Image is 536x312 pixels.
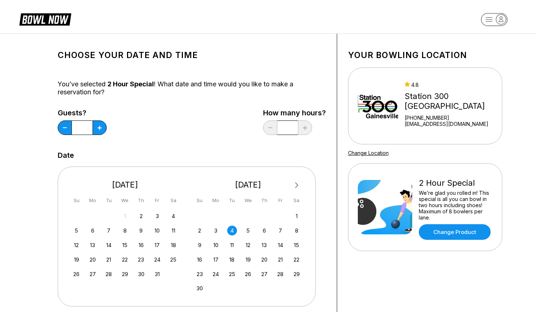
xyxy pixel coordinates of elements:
div: Choose Tuesday, November 18th, 2025 [227,255,237,264]
div: 4.8 [405,82,499,88]
div: [DATE] [192,180,304,190]
div: Choose Friday, October 24th, 2025 [152,255,162,264]
img: 2 Hour Special [358,180,412,234]
div: Choose Saturday, November 8th, 2025 [292,226,302,235]
h1: Choose your Date and time [58,50,326,60]
a: [EMAIL_ADDRESS][DOMAIN_NAME] [405,121,499,127]
div: Th [259,196,269,205]
label: Guests? [58,109,107,117]
div: Choose Sunday, November 23rd, 2025 [195,269,205,279]
div: Choose Tuesday, November 25th, 2025 [227,269,237,279]
a: Change Product [419,224,491,240]
div: Choose Sunday, November 9th, 2025 [195,240,205,250]
div: Choose Wednesday, November 12th, 2025 [243,240,253,250]
div: Choose Tuesday, November 4th, 2025 [227,226,237,235]
div: Sa [168,196,178,205]
div: Choose Thursday, November 6th, 2025 [259,226,269,235]
div: Mo [88,196,98,205]
div: month 2025-10 [71,210,180,279]
div: Choose Sunday, November 30th, 2025 [195,283,205,293]
div: Choose Sunday, October 26th, 2025 [71,269,81,279]
div: Fr [275,196,285,205]
div: Choose Wednesday, October 29th, 2025 [120,269,130,279]
div: Choose Friday, November 28th, 2025 [275,269,285,279]
div: Choose Monday, October 13th, 2025 [88,240,98,250]
div: Choose Friday, October 31st, 2025 [152,269,162,279]
div: Choose Saturday, October 11th, 2025 [168,226,178,235]
div: Choose Saturday, October 4th, 2025 [168,211,178,221]
div: month 2025-11 [194,210,303,293]
span: 2 Hour Special [107,80,154,88]
div: Choose Monday, November 10th, 2025 [211,240,221,250]
div: Choose Friday, October 10th, 2025 [152,226,162,235]
div: Choose Thursday, November 27th, 2025 [259,269,269,279]
div: Station 300 [GEOGRAPHIC_DATA] [405,91,499,111]
div: Choose Friday, November 14th, 2025 [275,240,285,250]
div: We [243,196,253,205]
div: Choose Saturday, November 22nd, 2025 [292,255,302,264]
div: Choose Sunday, October 5th, 2025 [71,226,81,235]
div: Choose Monday, October 6th, 2025 [88,226,98,235]
div: Choose Friday, October 3rd, 2025 [152,211,162,221]
div: Choose Wednesday, October 15th, 2025 [120,240,130,250]
div: Choose Saturday, October 25th, 2025 [168,255,178,264]
div: [PHONE_NUMBER] [405,115,499,121]
div: We’re glad you rolled in! This special is all you can bowl in two hours including shoes! Maximum ... [419,190,492,221]
div: Th [136,196,146,205]
div: Choose Thursday, October 30th, 2025 [136,269,146,279]
div: Choose Sunday, November 2nd, 2025 [195,226,205,235]
div: Choose Tuesday, October 14th, 2025 [104,240,114,250]
div: Su [71,196,81,205]
div: [DATE] [69,180,181,190]
div: Choose Wednesday, November 19th, 2025 [243,255,253,264]
div: Choose Thursday, November 20th, 2025 [259,255,269,264]
div: Fr [152,196,162,205]
div: 2 Hour Special [419,178,492,188]
div: Choose Saturday, November 29th, 2025 [292,269,302,279]
div: Choose Monday, October 27th, 2025 [88,269,98,279]
button: Next Month [291,180,303,191]
div: Choose Thursday, October 2nd, 2025 [136,211,146,221]
div: Not available Wednesday, October 1st, 2025 [120,211,130,221]
div: Choose Thursday, October 23rd, 2025 [136,255,146,264]
div: Choose Wednesday, November 5th, 2025 [243,226,253,235]
div: Choose Sunday, November 16th, 2025 [195,255,205,264]
div: We [120,196,130,205]
div: Choose Thursday, November 13th, 2025 [259,240,269,250]
div: Choose Friday, November 21st, 2025 [275,255,285,264]
div: Choose Sunday, October 19th, 2025 [71,255,81,264]
a: Change Location [348,150,389,156]
div: Choose Thursday, October 16th, 2025 [136,240,146,250]
div: Mo [211,196,221,205]
div: Choose Tuesday, November 11th, 2025 [227,240,237,250]
div: Choose Wednesday, October 8th, 2025 [120,226,130,235]
div: Tu [227,196,237,205]
div: Choose Monday, October 20th, 2025 [88,255,98,264]
div: Choose Saturday, November 15th, 2025 [292,240,302,250]
div: Choose Tuesday, October 28th, 2025 [104,269,114,279]
label: Date [58,151,74,159]
div: Choose Saturday, November 1st, 2025 [292,211,302,221]
div: Choose Sunday, October 12th, 2025 [71,240,81,250]
div: Choose Saturday, October 18th, 2025 [168,240,178,250]
h1: Your bowling location [348,50,502,60]
div: Choose Wednesday, October 22nd, 2025 [120,255,130,264]
div: Choose Thursday, October 9th, 2025 [136,226,146,235]
div: Choose Tuesday, October 7th, 2025 [104,226,114,235]
div: Choose Monday, November 17th, 2025 [211,255,221,264]
label: How many hours? [263,109,326,117]
div: Choose Monday, November 24th, 2025 [211,269,221,279]
div: Choose Friday, November 7th, 2025 [275,226,285,235]
div: Su [195,196,205,205]
div: Choose Monday, November 3rd, 2025 [211,226,221,235]
div: Sa [292,196,302,205]
img: Station 300 Gainesville [358,79,398,133]
div: You’ve selected ! What date and time would you like to make a reservation for? [58,80,326,96]
div: Choose Wednesday, November 26th, 2025 [243,269,253,279]
div: Choose Friday, October 17th, 2025 [152,240,162,250]
div: Choose Tuesday, October 21st, 2025 [104,255,114,264]
div: Tu [104,196,114,205]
